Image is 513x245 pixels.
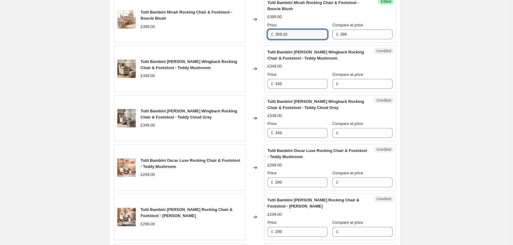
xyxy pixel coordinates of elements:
img: TuttiBambiniHarperWingbackRockingChair_Footstool-TeddyCloudGrey1_80x.jpg [117,109,136,127]
span: £ [271,81,273,86]
img: TuttiBambiniOscarLuxeRockingChair_Footstool-TeddySage1_80x.jpg [117,208,136,226]
div: £399.00 [141,24,155,30]
span: £ [271,130,273,135]
span: £ [336,180,338,185]
span: £ [271,32,273,37]
span: Unedited [376,147,391,152]
span: Tutti Bambini [PERSON_NAME] Wingback Rocking Chair & Footstool - Teddy Cloud Grey [141,109,237,119]
div: £299.00 [268,162,282,168]
span: Tutti Bambini Oscar Luxe Rocking Chair & Footstool - Teddy Mushroom [141,158,240,169]
span: Price [268,23,277,27]
span: Unedited [376,196,391,201]
span: £ [336,32,338,37]
span: Tutti Bambini [PERSON_NAME] Wingback Rocking Chair & Footstool - Teddy Mushroom [141,59,237,70]
span: Tutti Bambini [PERSON_NAME] Wingback Rocking Chair & Footstool - Teddy Mushroom [268,50,364,60]
span: Compare at price [332,220,363,225]
span: Price [268,121,277,126]
div: £349.00 [268,113,282,119]
span: Unedited [376,49,391,53]
span: Price [268,171,277,175]
span: £ [336,130,338,135]
span: £ [336,81,338,86]
div: £349.00 [141,73,155,79]
span: Tutti Bambini Micah Rocking Chair & Footstool - Boucle Blush [268,0,359,11]
div: £299.00 [141,221,155,227]
div: £349.00 [268,63,282,69]
div: £349.00 [141,122,155,128]
span: £ [271,229,273,234]
img: TuttiBambiniOscarLuxeRockingChair_Footstool-TeddyMushroom1_80x.jpg [117,158,136,177]
span: Tutti Bambini [PERSON_NAME] Rocking Chair & Footstool - [PERSON_NAME] [141,207,233,218]
span: Tutti Bambini Micah Rocking Chair & Footstool - Boucle Blush [141,10,232,21]
span: Unedited [376,98,391,103]
div: £299.00 [268,212,282,218]
div: £399.00 [268,14,282,20]
div: £299.00 [141,172,155,178]
span: Compare at price [332,23,363,27]
span: £ [271,180,273,185]
span: Tutti Bambini Oscar Luxe Rocking Chair & Footstool - Teddy Mushroom [268,148,367,159]
span: Price [268,220,277,225]
span: Tutti Bambini [PERSON_NAME] Rocking Chair & Footstool - [PERSON_NAME] [268,198,360,208]
span: Compare at price [332,72,363,77]
span: £ [336,229,338,234]
span: Price [268,72,277,77]
img: TuttiBambiniHarperWingbackRockingChair_Footstool-TeddyMushroom1_80x.jpg [117,60,136,78]
span: Compare at price [332,171,363,175]
img: TuttiBambiniMicahRockingChair_Footstool-BoucleBlush1_80x.jpg [117,10,136,29]
span: Compare at price [332,121,363,126]
span: Tutti Bambini [PERSON_NAME] Wingback Rocking Chair & Footstool - Teddy Cloud Grey [268,99,364,110]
